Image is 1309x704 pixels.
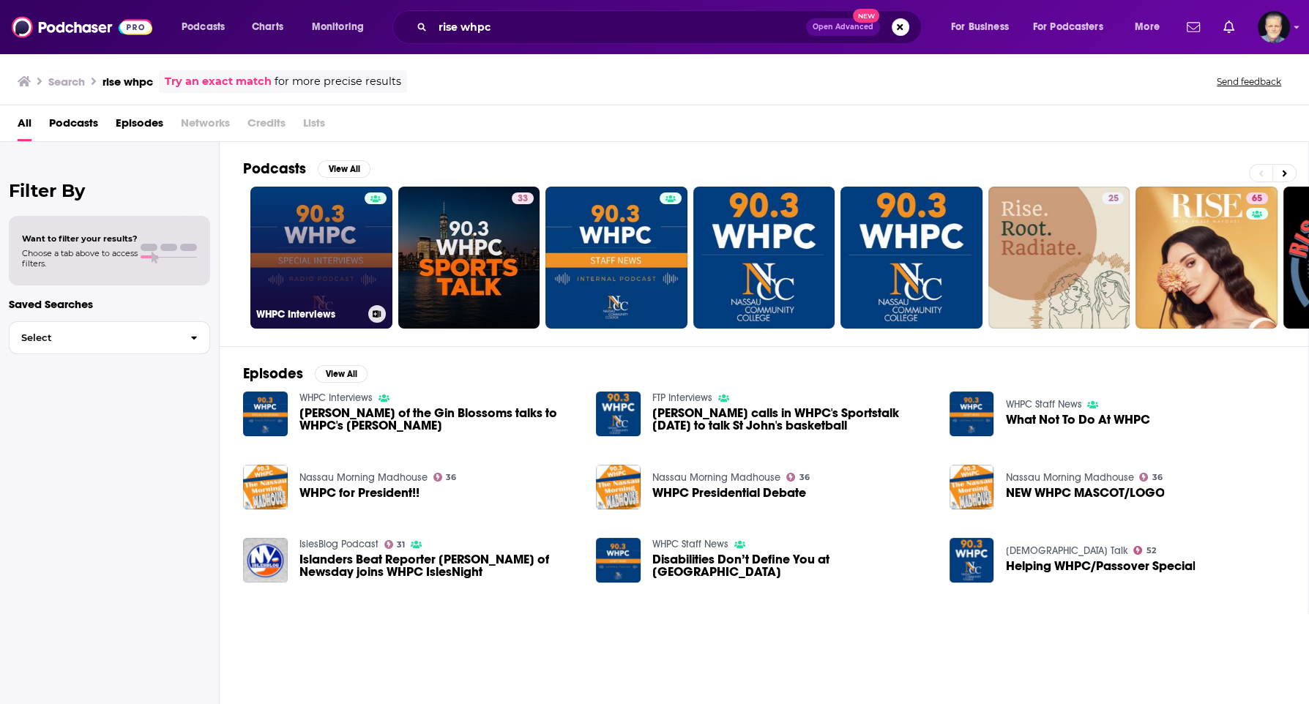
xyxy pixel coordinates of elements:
[941,15,1027,39] button: open menu
[247,111,286,141] span: Credits
[1258,11,1290,43] button: Show profile menu
[446,474,456,481] span: 36
[652,407,932,432] a: Tim calls in WHPC's Sportstalk 3-14-25 to talk St John's basketball
[1258,11,1290,43] img: User Profile
[950,538,994,583] img: Helping WHPC/Passover Special
[988,187,1130,329] a: 25
[243,364,303,383] h2: Episodes
[1217,15,1240,40] a: Show notifications dropdown
[1146,547,1156,554] span: 52
[318,160,370,178] button: View All
[22,248,138,269] span: Choose a tab above to access filters.
[1133,546,1156,555] a: 52
[299,471,428,484] a: Nassau Morning Madhouse
[243,392,288,436] img: Robin Wilson of the Gin Blossoms talks to WHPC's Rob Leonard
[652,407,932,432] span: [PERSON_NAME] calls in WHPC's Sportstalk [DATE] to talk St John's basketball
[315,365,368,383] button: View All
[512,192,534,204] a: 33
[1005,487,1164,499] a: NEW WHPC MASCOT/LOGO
[1005,398,1081,411] a: WHPC Staff News
[951,17,1009,37] span: For Business
[853,9,879,23] span: New
[182,17,225,37] span: Podcasts
[116,111,163,141] span: Episodes
[596,392,641,436] img: Tim calls in WHPC's Sportstalk 3-14-25 to talk St John's basketball
[242,15,292,39] a: Charts
[652,471,780,484] a: Nassau Morning Madhouse
[1152,474,1163,481] span: 36
[18,111,31,141] a: All
[1252,192,1262,206] span: 65
[384,540,406,549] a: 31
[652,553,932,578] a: Disabilities Don’t Define You at WHPC
[9,297,210,311] p: Saved Searches
[652,392,712,404] a: FTP Interviews
[799,474,810,481] span: 36
[299,407,579,432] a: Robin Wilson of the Gin Blossoms talks to WHPC's Rob Leonard
[1181,15,1206,40] a: Show notifications dropdown
[1102,192,1124,204] a: 25
[813,23,873,31] span: Open Advanced
[652,538,728,550] a: WHPC Staff News
[243,160,306,178] h2: Podcasts
[652,553,932,578] span: Disabilities Don’t Define You at [GEOGRAPHIC_DATA]
[302,15,383,39] button: open menu
[1108,192,1118,206] span: 25
[165,73,272,90] a: Try an exact match
[1212,75,1286,88] button: Send feedback
[1139,473,1163,482] a: 36
[786,473,810,482] a: 36
[596,538,641,583] img: Disabilities Don’t Define You at WHPC
[102,75,153,89] h3: rise whpc
[1033,17,1103,37] span: For Podcasters
[433,473,457,482] a: 36
[181,111,230,141] span: Networks
[1258,11,1290,43] span: Logged in as JonesLiterary
[950,465,994,509] img: NEW WHPC MASCOT/LOGO
[596,465,641,509] img: WHPC Presidential Debate
[806,18,880,36] button: Open AdvancedNew
[299,392,373,404] a: WHPC Interviews
[299,553,579,578] span: Islanders Beat Reporter [PERSON_NAME] of Newsday joins WHPC IslesNight
[171,15,244,39] button: open menu
[398,187,540,329] a: 33
[1125,15,1178,39] button: open menu
[299,407,579,432] span: [PERSON_NAME] of the Gin Blossoms talks to WHPC's [PERSON_NAME]
[275,73,401,90] span: for more precise results
[1005,413,1149,426] a: What Not To Do At WHPC
[243,538,288,583] img: Islanders Beat Reporter Arthur Staple of Newsday joins WHPC IslesNight
[243,364,368,383] a: EpisodesView All
[48,75,85,89] h3: Search
[243,465,288,509] img: WHPC for President!!
[652,487,806,499] a: WHPC Presidential Debate
[252,17,283,37] span: Charts
[950,392,994,436] img: What Not To Do At WHPC
[1005,560,1195,572] a: Helping WHPC/Passover Special
[406,10,936,44] div: Search podcasts, credits, & more...
[9,321,210,354] button: Select
[49,111,98,141] span: Podcasts
[10,333,179,342] span: Select
[1023,15,1125,39] button: open menu
[433,15,806,39] input: Search podcasts, credits, & more...
[256,308,362,321] h3: WHPC Interviews
[1135,187,1278,329] a: 65
[22,233,138,244] span: Want to filter your results?
[299,553,579,578] a: Islanders Beat Reporter Arthur Staple of Newsday joins WHPC IslesNight
[1005,544,1127,557] a: Jewish Talk
[299,487,419,499] a: WHPC for President!!
[250,187,392,329] a: WHPC Interviews
[12,13,152,41] img: Podchaser - Follow, Share and Rate Podcasts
